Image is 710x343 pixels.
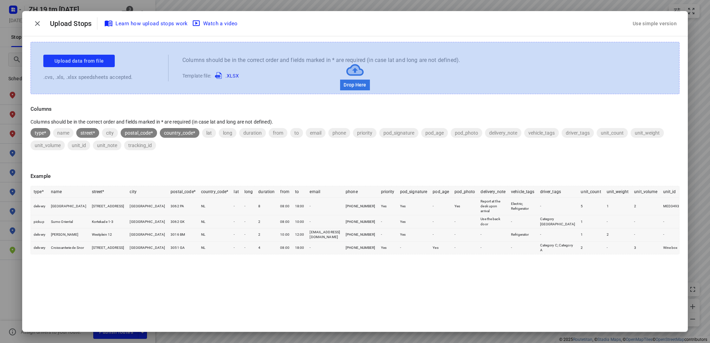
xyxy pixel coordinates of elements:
[379,130,418,136] span: pod_signature
[630,17,679,30] button: Use simple version
[292,215,307,228] td: 10:00
[430,241,452,254] td: Yes
[68,143,90,148] span: unit_id
[397,197,430,215] td: Yes
[31,228,48,242] td: delivery
[378,241,397,254] td: Yes
[451,130,482,136] span: pod_photo
[537,197,578,215] td: -
[478,241,508,254] td: -
[160,130,199,136] span: country_code*
[198,197,231,215] td: NL
[127,228,168,242] td: [GEOGRAPHIC_DATA]
[384,94,698,101] span: 13:32
[198,241,231,254] td: NL
[277,215,292,228] td: 08:00
[168,215,198,228] td: 3062 GK
[31,197,48,215] td: delivery
[631,215,660,228] td: -
[604,228,631,242] td: 2
[168,197,198,215] td: 3062 PA
[8,39,702,50] h6: VN-308-S, Opel Vivaro
[33,62,374,69] p: [GEOGRAPHIC_DATA], [GEOGRAPHIC_DATA]
[193,19,238,28] span: Watch a video
[102,130,118,136] span: city
[121,130,157,136] span: postal_code*
[537,186,578,198] th: driver_tags
[485,130,521,136] span: delivery_note
[127,215,168,228] td: [GEOGRAPHIC_DATA]
[631,197,660,215] td: 2
[508,186,537,198] th: vehicle_tags
[103,17,191,30] a: Learn how upload stops work
[307,241,343,254] td: -
[452,228,478,242] td: -
[631,130,664,136] span: unit_weight
[8,22,702,30] p: Driver:
[231,215,241,228] td: -
[31,241,48,254] td: delivery
[277,186,292,198] th: from
[242,241,256,254] td: -
[48,197,89,215] td: [GEOGRAPHIC_DATA]
[31,130,50,136] span: type*
[231,228,241,242] td: -
[31,215,48,228] td: pickup
[33,94,374,101] p: Otweg
[292,241,307,254] td: 18:00
[318,82,321,88] span: —
[89,215,127,228] td: Kortekade 1-3
[397,228,430,242] td: Yes
[508,241,537,254] td: -
[508,228,537,242] td: Refrigerator
[378,197,397,215] td: Yes
[578,215,604,228] td: 1
[168,228,198,242] td: 3016 BM
[578,228,604,242] td: 1
[537,228,578,242] td: -
[106,19,188,28] span: Learn how upload stops work
[48,215,89,228] td: Sumo Oriental
[631,228,660,242] td: -
[430,215,452,228] td: -
[397,215,430,228] td: Yes
[19,78,23,85] div: 1
[384,101,698,108] p: Completion time
[127,197,168,215] td: [GEOGRAPHIC_DATA]
[631,241,660,254] td: 3
[242,186,256,198] th: long
[256,215,277,228] td: 2
[343,241,378,254] td: [PHONE_NUMBER]
[242,215,256,228] td: -
[343,215,378,228] td: [PHONE_NUMBER]
[343,228,378,242] td: [PHONE_NUMBER]
[378,228,397,242] td: -
[48,241,89,254] td: Croissanterie de Snor
[452,186,478,198] th: pod_photo
[685,78,698,85] span: 10:40
[242,197,256,215] td: -
[31,105,679,113] p: Columns
[292,197,307,215] td: 18:00
[277,197,292,215] td: 08:00
[604,215,631,228] td: -
[89,228,127,242] td: Westplein 12
[33,55,374,62] p: Otweg
[604,186,631,198] th: unit_weight
[384,55,698,62] span: 08:00
[191,17,241,30] button: Watch a video
[578,186,604,198] th: unit_count
[168,186,198,198] th: postal_code*
[430,186,452,198] th: pod_age
[277,241,292,254] td: 08:00
[631,18,678,29] div: Use simple version
[478,197,508,215] td: Report at the desk upon arrival
[231,186,241,198] th: lat
[343,197,378,215] td: [PHONE_NUMBER]
[631,186,660,198] th: unit_volume
[31,172,679,180] p: Example
[353,130,376,136] span: priority
[231,197,241,215] td: -
[524,130,559,136] span: vehicle_tags
[562,130,594,136] span: driver_tags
